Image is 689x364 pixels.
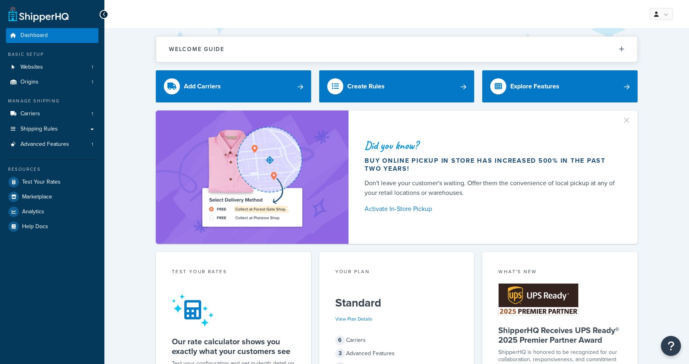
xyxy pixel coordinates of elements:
span: 3 [335,349,345,358]
button: Welcome Guide [156,37,637,62]
span: 1 [92,64,93,71]
span: 1 [92,141,93,148]
a: Activate In-Store Pickup [365,203,618,215]
a: Dashboard [6,28,98,43]
div: Manage Shipping [6,98,98,104]
a: Help Docs [6,219,98,234]
li: Carriers [6,106,98,121]
h5: Standard [335,297,459,309]
h5: Our rate calculator shows you exactly what your customers see [172,337,295,356]
span: Carriers [20,110,40,117]
span: Websites [20,64,43,71]
a: Explore Features [482,70,638,102]
div: Explore Features [510,81,559,92]
span: Dashboard [20,32,48,39]
li: Origins [6,75,98,90]
a: View Plan Details [335,315,373,323]
a: Advanced Features1 [6,137,98,152]
div: Basic Setup [6,51,98,58]
div: Buy online pickup in store has increased 500% in the past two years! [365,157,618,173]
span: Origins [20,79,39,86]
span: Analytics [22,209,44,215]
span: 1 [92,110,93,117]
div: Carriers [335,335,459,346]
a: Add Carriers [156,70,311,102]
img: ad-shirt-map-b0359fc47e01cab431d101c4b569394f6a03f54285957d908178d52f29eb9668.png [179,123,325,232]
span: 1 [92,79,93,86]
div: Your Plan [335,268,459,277]
span: Test Your Rates [22,179,61,186]
a: Origins1 [6,75,98,90]
span: Marketplace [22,194,52,200]
h5: ShipperHQ Receives UPS Ready® 2025 Premier Partner Award [498,325,622,345]
div: Test your rates [172,268,295,277]
a: Create Rules [319,70,475,102]
li: Advanced Features [6,137,98,152]
div: Add Carriers [184,81,221,92]
button: Open Resource Center [661,336,681,356]
div: Advanced Features [335,348,459,359]
h2: Welcome Guide [169,46,224,52]
div: Don't leave your customer's waiting. Offer them the convenience of local pickup at any of your re... [365,178,618,198]
a: Test Your Rates [6,175,98,189]
a: Analytics [6,204,98,219]
div: Resources [6,166,98,173]
span: Advanced Features [20,141,69,148]
a: Websites1 [6,60,98,75]
span: 6 [335,335,345,345]
span: Shipping Rules [20,126,58,133]
a: Carriers1 [6,106,98,121]
li: Websites [6,60,98,75]
div: Create Rules [347,81,385,92]
div: Did you know? [365,140,618,151]
span: Help Docs [22,223,48,230]
a: Marketplace [6,190,98,204]
div: What's New [498,268,622,277]
a: Shipping Rules [6,122,98,137]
